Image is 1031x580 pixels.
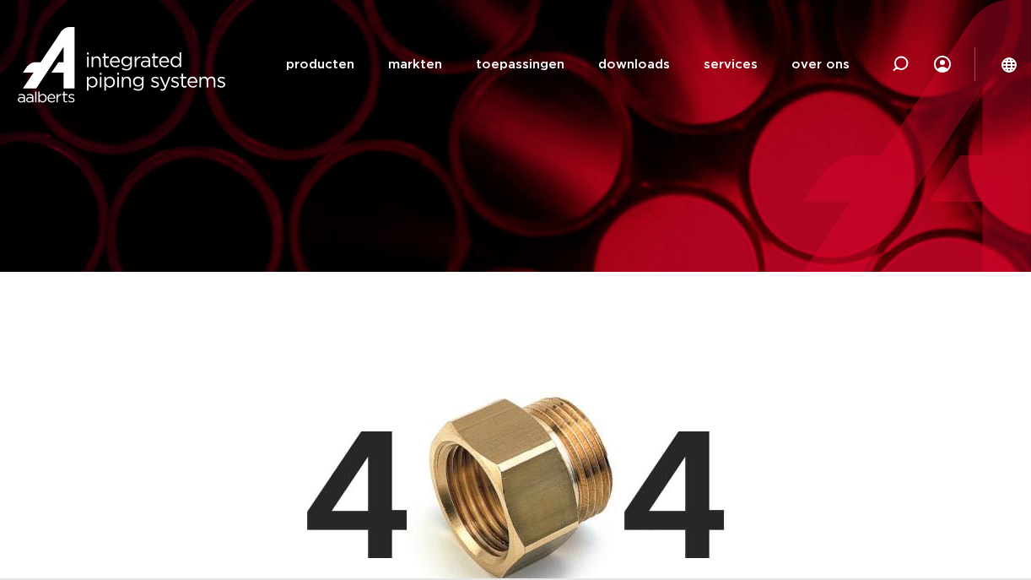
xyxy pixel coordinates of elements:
[704,30,758,99] a: services
[388,30,442,99] a: markten
[791,30,850,99] a: over ons
[476,30,564,99] a: toepassingen
[598,30,670,99] a: downloads
[286,30,850,99] nav: Menu
[22,280,1009,334] h1: Pagina niet gevonden
[286,30,354,99] a: producten
[934,30,951,99] div: my IPS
